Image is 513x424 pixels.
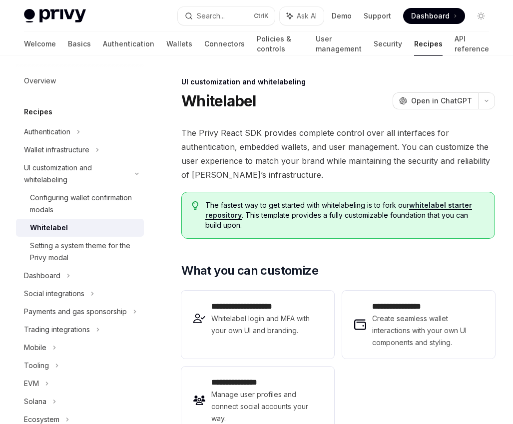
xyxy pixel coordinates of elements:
[16,72,144,90] a: Overview
[257,32,304,56] a: Policies & controls
[24,378,39,390] div: EVM
[16,219,144,237] a: Whitelabel
[205,200,485,230] span: The fastest way to get started with whitelabeling is to fork our . This template provides a fully...
[30,192,138,216] div: Configuring wallet confirmation modals
[455,32,489,56] a: API reference
[403,8,465,24] a: Dashboard
[181,92,256,110] h1: Whitelabel
[280,7,324,25] button: Ask AI
[197,10,225,22] div: Search...
[316,32,362,56] a: User management
[181,77,495,87] div: UI customization and whitelabeling
[24,270,60,282] div: Dashboard
[24,162,129,186] div: UI customization and whitelabeling
[204,32,245,56] a: Connectors
[16,237,144,267] a: Setting a system theme for the Privy modal
[393,92,478,109] button: Open in ChatGPT
[166,32,192,56] a: Wallets
[178,7,275,25] button: Search...CtrlK
[297,11,317,21] span: Ask AI
[411,11,450,21] span: Dashboard
[24,360,49,372] div: Tooling
[24,9,86,23] img: light logo
[211,313,322,337] span: Whitelabel login and MFA with your own UI and branding.
[473,8,489,24] button: Toggle dark mode
[24,324,90,336] div: Trading integrations
[414,32,443,56] a: Recipes
[24,32,56,56] a: Welcome
[24,396,46,408] div: Solana
[181,263,318,279] span: What you can customize
[192,201,199,210] svg: Tip
[254,12,269,20] span: Ctrl K
[364,11,391,21] a: Support
[30,240,138,264] div: Setting a system theme for the Privy modal
[24,75,56,87] div: Overview
[372,313,483,349] span: Create seamless wallet interactions with your own UI components and styling.
[24,144,89,156] div: Wallet infrastructure
[332,11,352,21] a: Demo
[103,32,154,56] a: Authentication
[24,106,52,118] h5: Recipes
[68,32,91,56] a: Basics
[24,306,127,318] div: Payments and gas sponsorship
[16,189,144,219] a: Configuring wallet confirmation modals
[411,96,472,106] span: Open in ChatGPT
[24,288,84,300] div: Social integrations
[374,32,402,56] a: Security
[342,291,495,359] a: **** **** **** *Create seamless wallet interactions with your own UI components and styling.
[24,342,46,354] div: Mobile
[30,222,68,234] div: Whitelabel
[181,126,495,182] span: The Privy React SDK provides complete control over all interfaces for authentication, embedded wa...
[24,126,70,138] div: Authentication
